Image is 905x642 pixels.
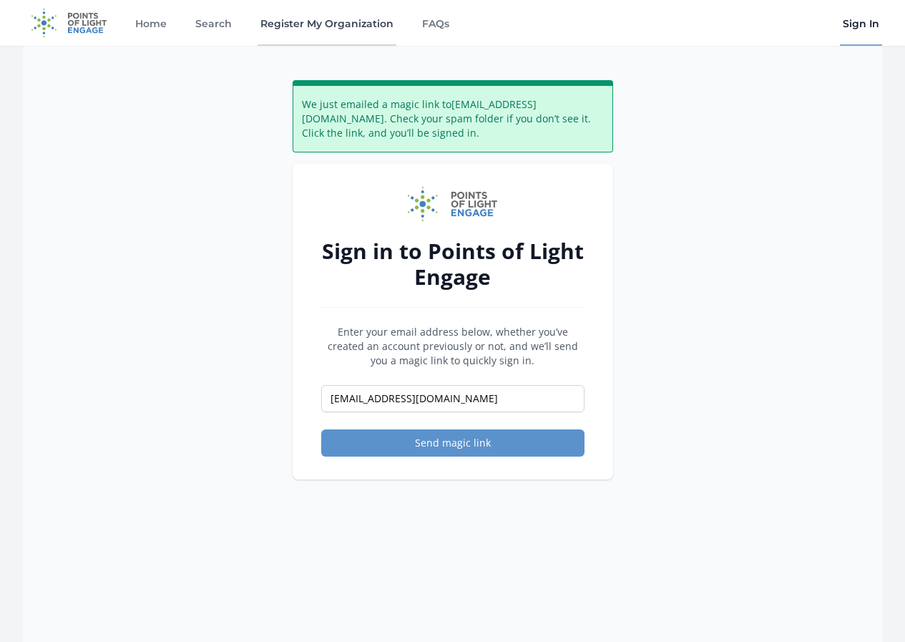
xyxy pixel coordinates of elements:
div: We just emailed a magic link to [EMAIL_ADDRESS][DOMAIN_NAME] . Check your spam folder if you don’... [293,80,613,152]
h2: Sign in to Points of Light Engage [321,238,584,290]
p: Enter your email address below, whether you’ve created an account previously or not, and we’ll se... [321,325,584,368]
img: Points of Light Engage logo [408,187,498,221]
input: Email address [321,385,584,412]
button: Send magic link [321,429,584,457]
